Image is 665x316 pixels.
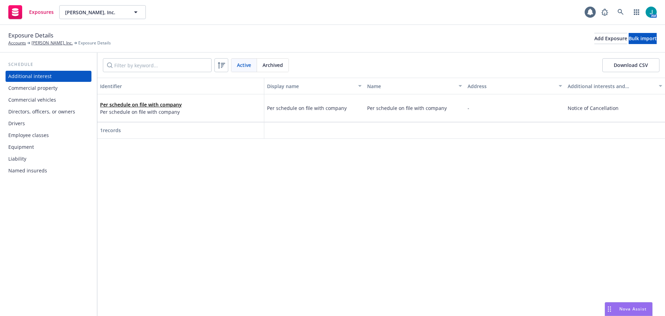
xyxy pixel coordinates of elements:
[6,94,91,105] a: Commercial vehicles
[594,33,627,44] button: Add Exposure
[97,78,264,94] button: Identifier
[468,83,555,90] div: Address
[614,5,628,19] a: Search
[6,61,91,68] div: Schedule
[367,83,454,90] div: Name
[267,104,347,112] span: Per schedule on file with company
[100,101,182,108] a: Per schedule on file with company
[78,40,111,46] span: Exposure Details
[465,78,565,94] button: Address
[29,9,54,15] span: Exposures
[568,104,619,112] span: Notice of Cancellation
[468,104,469,112] span: -
[605,302,614,316] div: Drag to move
[619,306,647,312] span: Nova Assist
[8,130,49,141] div: Employee classes
[6,2,56,22] a: Exposures
[364,78,464,94] button: Name
[6,153,91,164] a: Liability
[8,31,53,40] span: Exposure Details
[6,106,91,117] a: Directors, officers, or owners
[103,58,212,72] input: Filter by keyword...
[264,78,364,94] button: Display name
[605,302,653,316] button: Nova Assist
[100,127,121,134] span: 1 records
[8,153,26,164] div: Liability
[6,130,91,141] a: Employee classes
[6,142,91,153] a: Equipment
[8,118,25,129] div: Drivers
[646,7,657,18] img: photo
[629,33,657,44] button: Bulk import
[32,40,73,46] a: [PERSON_NAME], Inc.
[6,83,91,94] a: Commercial property
[8,83,57,94] div: Commercial property
[568,83,655,90] div: Additional interests and endorsements applied
[100,108,182,116] span: Per schedule on file with company
[237,61,251,69] span: Active
[630,5,644,19] a: Switch app
[6,71,91,82] a: Additional interest
[263,61,283,69] span: Archived
[8,40,26,46] a: Accounts
[8,94,56,105] div: Commercial vehicles
[8,106,75,117] div: Directors, officers, or owners
[367,105,447,111] span: Per schedule on file with company
[598,5,612,19] a: Report a Bug
[267,83,354,90] div: Display name
[59,5,146,19] button: [PERSON_NAME], Inc.
[602,58,659,72] button: Download CSV
[8,142,34,153] div: Equipment
[6,118,91,129] a: Drivers
[6,165,91,176] a: Named insureds
[100,83,261,90] div: Identifier
[8,71,52,82] div: Additional interest
[65,9,125,16] span: [PERSON_NAME], Inc.
[565,78,665,94] button: Additional interests and endorsements applied
[8,165,47,176] div: Named insureds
